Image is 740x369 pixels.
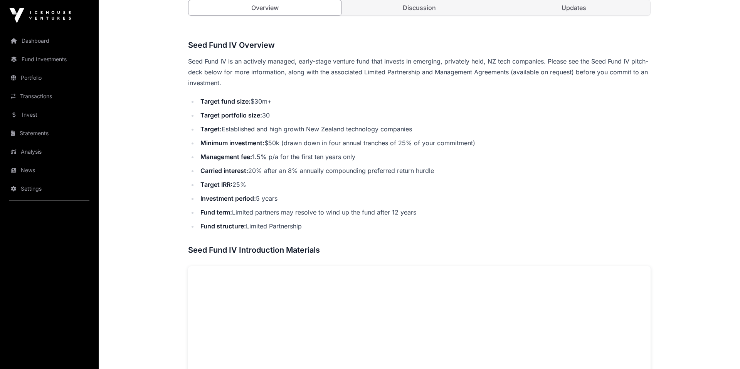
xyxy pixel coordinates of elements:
strong: Minimum investment: [200,139,264,147]
a: Invest [6,106,92,123]
strong: Fund structure: [200,222,246,230]
li: 20% after an 8% annually compounding preferred return hurdle [198,165,651,176]
strong: Management fee: [200,153,252,161]
strong: Carried interest: [200,167,248,174]
strong: Fund term: [200,208,232,216]
li: Limited Partnership [198,221,651,231]
li: 25% [198,179,651,190]
h3: Seed Fund IV Overview [188,39,651,51]
a: Portfolio [6,69,92,86]
strong: Target portfolio size: [200,111,262,119]
img: Icehouse Ventures Logo [9,8,71,23]
a: Fund Investments [6,51,92,68]
li: 5 years [198,193,651,204]
a: Transactions [6,88,92,105]
li: 1.5% p/a for the first ten years only [198,151,651,162]
strong: Target fund size: [200,97,251,105]
a: Settings [6,180,92,197]
p: Seed Fund IV is an actively managed, early-stage venture fund that invests in emerging, privately... [188,56,651,88]
strong: Target: [200,125,222,133]
strong: Investment period: [200,195,256,202]
li: $30m+ [198,96,651,107]
a: Statements [6,125,92,142]
a: Analysis [6,143,92,160]
li: 30 [198,110,651,121]
li: $50k (drawn down in four annual tranches of 25% of your commitment) [198,138,651,148]
a: Dashboard [6,32,92,49]
iframe: Chat Widget [701,332,740,369]
strong: Target IRR: [200,181,232,188]
a: News [6,162,92,179]
li: Limited partners may resolve to wind up the fund after 12 years [198,207,651,218]
h3: Seed Fund IV Introduction Materials [188,244,651,256]
li: Established and high growth New Zealand technology companies [198,124,651,134]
